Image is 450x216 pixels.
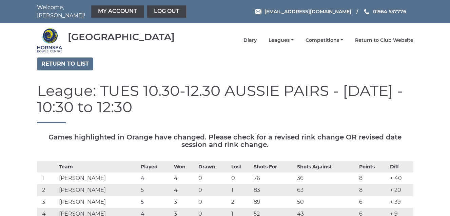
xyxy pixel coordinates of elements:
[388,161,413,172] th: Diff
[269,37,294,44] a: Leagues
[265,9,351,15] span: [EMAIL_ADDRESS][DOMAIN_NAME]
[357,161,388,172] th: Points
[230,184,252,196] td: 1
[37,3,188,20] nav: Welcome, [PERSON_NAME]!
[172,161,197,172] th: Won
[255,8,351,15] a: Email [EMAIL_ADDRESS][DOMAIN_NAME]
[37,28,62,53] img: Hornsea Bowls Centre
[37,196,57,208] td: 3
[373,9,406,15] span: 01964 537776
[68,32,175,42] div: [GEOGRAPHIC_DATA]
[255,9,261,14] img: Email
[57,172,139,184] td: [PERSON_NAME]
[37,133,413,148] h5: Games highlighted in Orange have changed. Please check for a revised rink change OR revised date ...
[197,161,230,172] th: Drawn
[37,82,413,123] h1: League: TUES 10.30-12.30 AUSSIE PAIRS - [DATE] - 10:30 to 12:30
[172,184,197,196] td: 4
[295,161,357,172] th: Shots Against
[197,184,230,196] td: 0
[355,37,413,44] a: Return to Club Website
[295,196,357,208] td: 50
[295,172,357,184] td: 36
[57,161,139,172] th: Team
[357,172,388,184] td: 8
[230,161,252,172] th: Lost
[306,37,343,44] a: Competitions
[37,184,57,196] td: 2
[172,196,197,208] td: 3
[364,9,369,14] img: Phone us
[91,5,144,18] a: My Account
[388,196,413,208] td: + 39
[357,196,388,208] td: 6
[37,57,93,70] a: Return to list
[147,5,186,18] a: Log out
[230,196,252,208] td: 2
[139,172,172,184] td: 4
[388,184,413,196] td: + 20
[230,172,252,184] td: 0
[57,196,139,208] td: [PERSON_NAME]
[252,184,296,196] td: 83
[357,184,388,196] td: 8
[197,196,230,208] td: 0
[57,184,139,196] td: [PERSON_NAME]
[243,37,257,44] a: Diary
[252,172,296,184] td: 76
[139,196,172,208] td: 5
[363,8,406,15] a: Phone us 01964 537776
[197,172,230,184] td: 0
[139,161,172,172] th: Played
[172,172,197,184] td: 4
[295,184,357,196] td: 63
[139,184,172,196] td: 5
[252,161,296,172] th: Shots For
[37,172,57,184] td: 1
[252,196,296,208] td: 89
[388,172,413,184] td: + 40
